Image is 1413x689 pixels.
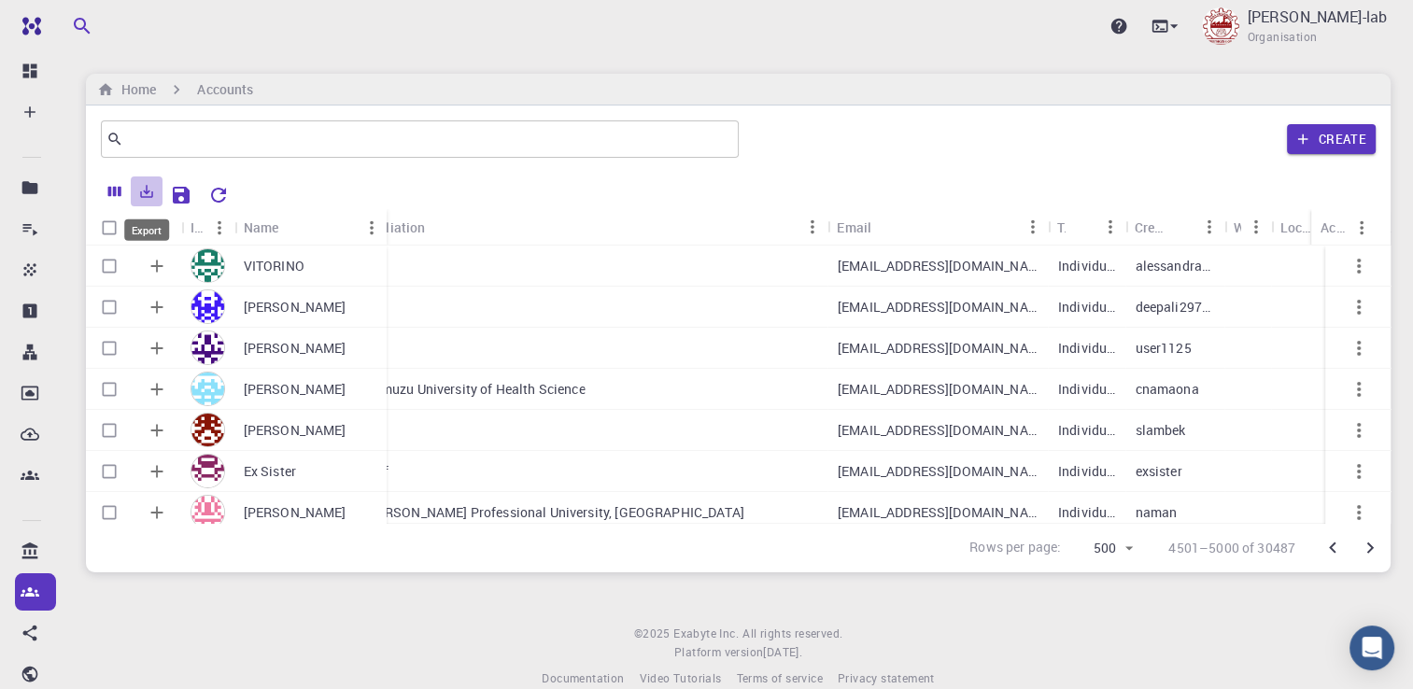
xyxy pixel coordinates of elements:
div: Location [1279,209,1312,246]
button: Expand [142,292,172,322]
p: alessandragpv [1135,257,1215,275]
p: [EMAIL_ADDRESS][DOMAIN_NAME] [838,380,1039,399]
button: Menu [1347,213,1377,243]
span: [DATE] . [763,644,802,659]
img: avatar [191,330,225,365]
p: [PERSON_NAME] [244,421,346,440]
div: Email [837,209,871,246]
h6: Home [114,79,156,100]
a: Video Tutorials [639,669,721,688]
span: Exabyte Inc. [673,626,739,640]
div: Export [124,219,169,241]
p: [PERSON_NAME] Professional University, [GEOGRAPHIC_DATA] [364,503,743,522]
div: Creator [1135,209,1165,246]
div: Type [1048,209,1125,246]
a: Terms of service [736,669,822,688]
a: [DATE]. [763,643,802,662]
img: logo [15,17,41,35]
p: user1125 [1135,339,1191,358]
button: Reset Explorer Settings [200,176,237,214]
p: 4501–5000 of 30487 [1168,539,1295,557]
button: Menu [205,213,234,243]
button: Go to previous page [1314,529,1351,567]
div: Creator [1125,209,1224,246]
button: Menu [1240,212,1270,242]
div: Expand/Collapse [133,209,181,246]
p: Individual [1058,257,1117,275]
p: [EMAIL_ADDRESS][DOMAIN_NAME] [838,503,1039,522]
span: © 2025 [634,625,673,643]
span: Video Tutorials [639,670,721,685]
button: Menu [357,213,387,243]
p: [PERSON_NAME]-lab [1247,6,1387,28]
p: Individual [1058,380,1117,399]
span: Terms of service [736,670,822,685]
div: Type [1057,209,1066,246]
p: naman [1135,503,1177,522]
button: Sort [425,212,455,242]
button: Sort [871,212,901,242]
img: avatar [191,248,225,283]
h6: Accounts [197,79,253,100]
div: Web [1223,209,1270,246]
p: Individual [1058,421,1117,440]
div: Actions [1321,209,1347,246]
p: [EMAIL_ADDRESS][DOMAIN_NAME] [838,257,1039,275]
p: Individual [1058,462,1117,481]
div: Icon [181,209,234,246]
img: avatar [191,454,225,488]
button: Expand [142,415,172,445]
button: Menu [1018,212,1048,242]
p: cnamaona [1135,380,1198,399]
button: Export [131,176,162,206]
p: [PERSON_NAME] [244,380,346,399]
button: Expand [142,374,172,404]
div: Web [1233,209,1240,246]
button: Menu [798,212,827,242]
p: Individual [1058,298,1117,316]
span: Platform version [674,643,763,662]
span: Organisation [1247,28,1317,47]
p: [PERSON_NAME] [244,503,346,522]
button: Expand [142,498,172,527]
button: Expand [142,457,172,486]
p: Rows per page: [969,538,1061,559]
p: Kamuzu University of Health Science [364,380,585,399]
div: Name [234,209,388,246]
span: Privacy statement [838,670,935,685]
img: avatar [191,413,225,447]
img: avatar [191,289,225,324]
a: Exabyte Inc. [673,625,739,643]
button: Sort [1066,212,1095,242]
div: Open Intercom Messenger [1349,626,1394,670]
div: Name [244,209,279,246]
button: Columns [99,176,131,206]
p: VITORINO [244,257,304,275]
p: [PERSON_NAME] [244,339,346,358]
button: Sort [1164,212,1194,242]
div: Affiliation [355,209,827,246]
button: Menu [1194,212,1223,242]
div: Actions [1311,209,1377,246]
button: Expand [142,333,172,363]
button: Sort [278,213,308,243]
p: Individual [1058,339,1117,358]
a: Privacy statement [838,669,935,688]
img: Jayavel-lab [1202,7,1239,45]
span: Documentation [542,670,624,685]
img: avatar [191,372,225,406]
button: Create [1287,124,1376,154]
div: Email [827,209,1048,246]
button: Menu [1095,212,1125,242]
span: All rights reserved. [742,625,842,643]
p: [PERSON_NAME] [244,298,346,316]
a: Documentation [542,669,624,688]
button: Go to next page [1351,529,1389,567]
div: Affiliation [364,209,426,246]
button: Save Explorer Settings [162,176,200,214]
img: avatar [191,495,225,529]
p: slambek [1135,421,1185,440]
p: Self [364,462,389,481]
div: Location [1270,209,1342,246]
p: Ex Sister [244,462,296,481]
